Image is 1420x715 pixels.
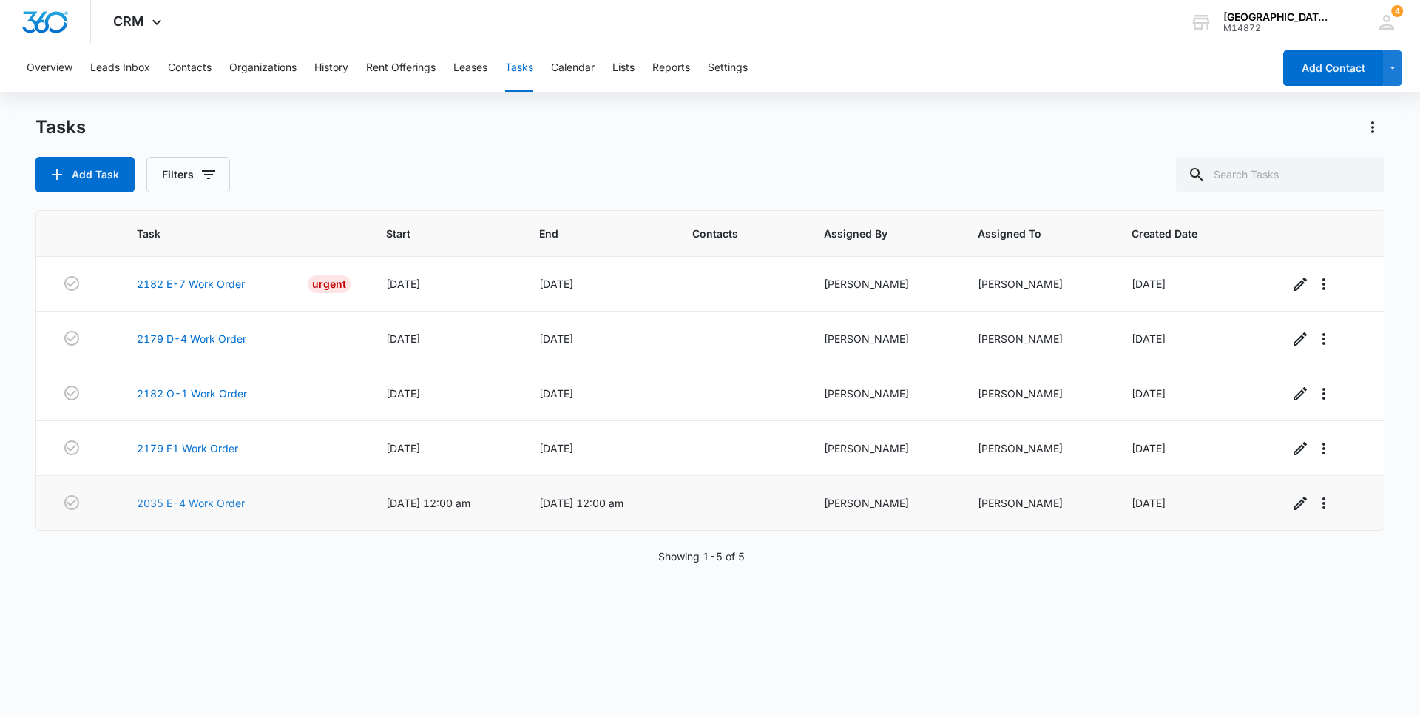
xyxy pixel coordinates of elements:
[692,226,766,241] span: Contacts
[978,276,1096,292] div: [PERSON_NAME]
[978,495,1096,511] div: [PERSON_NAME]
[146,157,230,192] button: Filters
[978,440,1096,456] div: [PERSON_NAME]
[35,116,86,138] h1: Tasks
[90,44,150,92] button: Leads Inbox
[1132,387,1166,400] span: [DATE]
[137,495,245,511] a: 2035 E-4 Work Order
[824,495,942,511] div: [PERSON_NAME]
[137,440,238,456] a: 2179 F1 Work Order
[539,278,573,290] span: [DATE]
[978,226,1075,241] span: Assigned To
[1361,115,1384,139] button: Actions
[386,226,482,241] span: Start
[137,226,329,241] span: Task
[539,497,623,509] span: [DATE] 12:00 am
[978,386,1096,401] div: [PERSON_NAME]
[505,44,533,92] button: Tasks
[652,44,690,92] button: Reports
[1176,157,1384,192] input: Search Tasks
[453,44,487,92] button: Leases
[612,44,635,92] button: Lists
[1283,50,1383,86] button: Add Contact
[386,387,420,400] span: [DATE]
[1132,226,1231,241] span: Created Date
[539,387,573,400] span: [DATE]
[229,44,297,92] button: Organizations
[978,331,1096,346] div: [PERSON_NAME]
[539,226,635,241] span: End
[824,386,942,401] div: [PERSON_NAME]
[1391,5,1403,17] div: notifications count
[386,497,470,509] span: [DATE] 12:00 am
[366,44,436,92] button: Rent Offerings
[35,157,135,192] button: Add Task
[137,386,247,401] a: 2182 O-1 Work Order
[308,275,351,293] div: Urgent
[824,276,942,292] div: [PERSON_NAME]
[1132,442,1166,454] span: [DATE]
[1132,497,1166,509] span: [DATE]
[386,278,420,290] span: [DATE]
[1223,11,1331,23] div: account name
[1132,332,1166,345] span: [DATE]
[137,276,245,292] a: 2182 E-7 Work Order
[824,331,942,346] div: [PERSON_NAME]
[137,331,246,346] a: 2179 D-4 Work Order
[824,226,921,241] span: Assigned By
[1132,278,1166,290] span: [DATE]
[314,44,348,92] button: History
[386,442,420,454] span: [DATE]
[824,440,942,456] div: [PERSON_NAME]
[539,442,573,454] span: [DATE]
[551,44,595,92] button: Calendar
[658,548,745,564] p: Showing 1-5 of 5
[539,332,573,345] span: [DATE]
[708,44,748,92] button: Settings
[113,13,144,29] span: CRM
[386,332,420,345] span: [DATE]
[27,44,72,92] button: Overview
[1391,5,1403,17] span: 4
[1223,23,1331,33] div: account id
[168,44,212,92] button: Contacts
